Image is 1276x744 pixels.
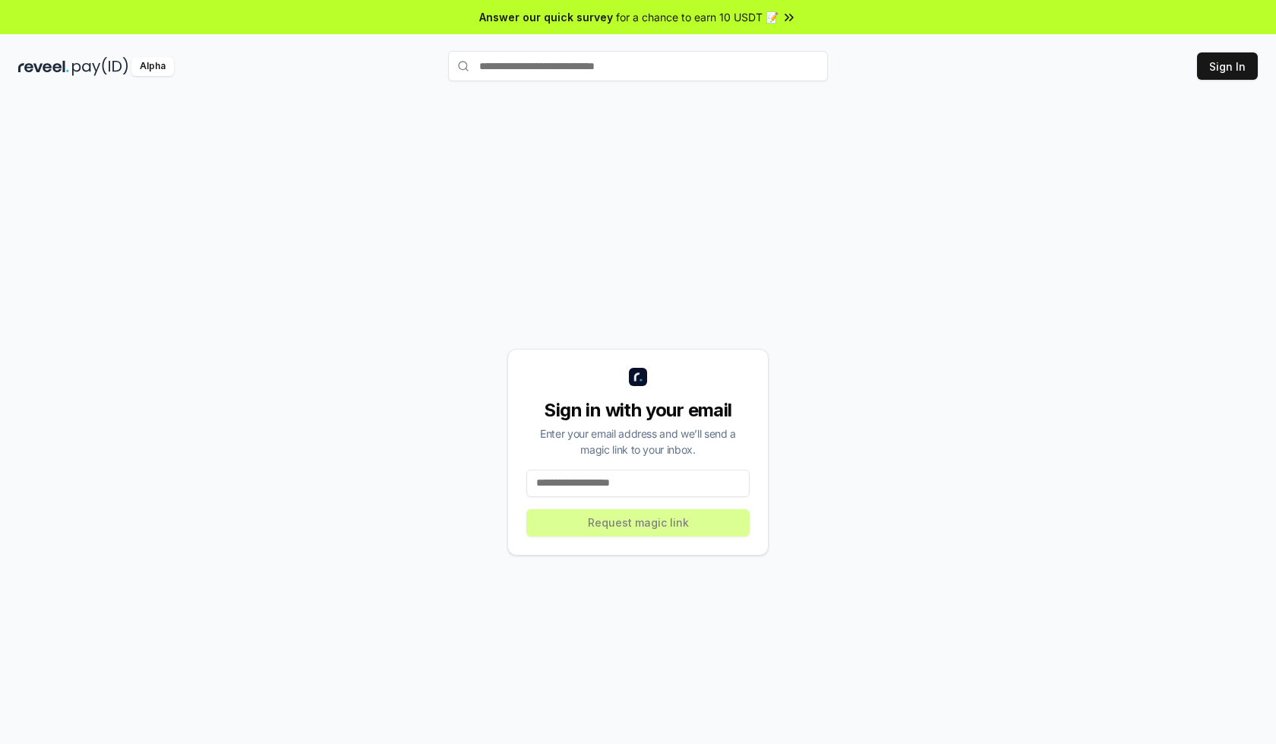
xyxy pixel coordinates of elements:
[18,57,69,76] img: reveel_dark
[629,368,647,386] img: logo_small
[526,426,750,457] div: Enter your email address and we’ll send a magic link to your inbox.
[479,9,613,25] span: Answer our quick survey
[72,57,128,76] img: pay_id
[616,9,779,25] span: for a chance to earn 10 USDT 📝
[1197,52,1258,80] button: Sign In
[131,57,174,76] div: Alpha
[526,398,750,423] div: Sign in with your email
